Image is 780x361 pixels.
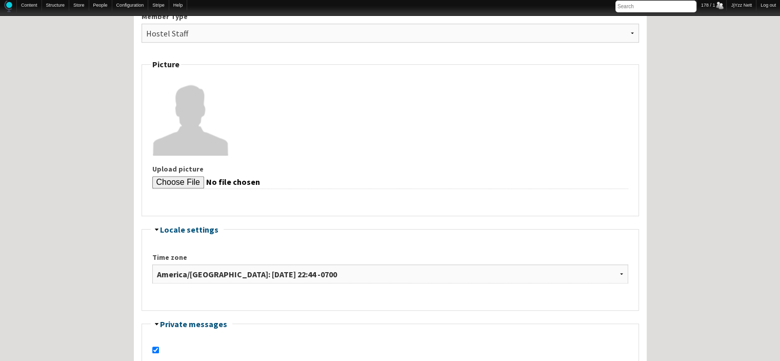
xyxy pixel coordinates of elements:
a: View user profile. [152,111,229,121]
img: Jenifer73's picture [152,79,229,156]
input: Search [615,1,696,12]
a: Private messages [160,319,227,329]
span: Picture [152,59,179,69]
label: Member Type [142,11,639,22]
a: Locale settings [160,224,218,235]
label: Time zone [152,252,628,263]
label: Upload picture [152,164,628,175]
img: Home [4,1,12,12]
